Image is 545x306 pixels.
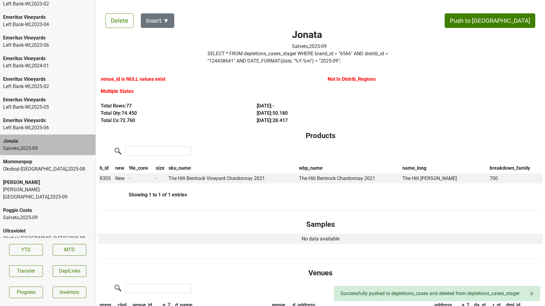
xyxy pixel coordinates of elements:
[3,117,92,124] div: Emeritus Vineyards
[3,0,92,8] div: Left Bank-WI , 2023 - 02
[167,173,297,184] td: The Hilt Bentrock Vineyard Chardonnay 2021
[53,265,86,277] button: DeplLinks
[257,110,399,117] div: [DATE] : 50.180
[114,163,128,173] th: new: activate to sort column ascending
[9,265,43,277] button: Transfer
[488,173,543,184] td: 700
[154,173,167,184] td: -
[297,173,401,184] td: The Hilt Bentrock Chardonnay 2021
[3,42,92,49] div: Left Bank-WI , 2023 - 06
[154,163,167,173] th: size: activate to sort column ascending
[3,186,92,201] div: [PERSON_NAME]-[GEOGRAPHIC_DATA] , 2025 - 09
[101,76,165,83] label: venue_id is NULL values exist
[3,138,92,145] div: Jonata
[207,50,411,65] label: Click to copy query
[128,163,154,173] th: 9le_conv: activate to sort column ascending
[3,55,92,62] div: Emeritus Vineyards
[3,235,92,242] div: Okoboji-[GEOGRAPHIC_DATA] , 2025 - 08
[3,207,92,214] div: Poggio Costa
[3,214,92,221] div: Salveto , 2025 - 09
[103,131,538,140] h4: Products
[3,76,92,83] div: Emeritus Vineyards
[100,175,111,181] span: 8305
[445,13,535,28] button: Push to [GEOGRAPHIC_DATA]
[3,83,92,90] div: Left Bank-WI , 2025 - 02
[98,163,114,173] th: b_id: activate to sort column descending
[128,173,154,184] td: -
[401,173,488,184] td: The Hilt [PERSON_NAME]
[3,124,92,131] div: Left Bank-WI , 2025 - 06
[103,220,538,229] h4: Samples
[3,158,92,165] div: Mommenpop
[101,110,243,117] div: Total Qty: 74.450
[3,96,92,104] div: Emeritus Vineyards
[257,117,399,124] div: [DATE] : 28.417
[401,163,488,173] th: name_long: activate to sort column ascending
[530,289,534,298] span: ×
[141,13,174,28] button: Insert ▼
[167,163,297,173] th: sku_name: activate to sort column ascending
[114,173,128,184] td: New
[3,62,92,70] div: Left Bank-WI , 2024 - 01
[328,76,376,83] label: Not In Distrib_Regions
[9,244,43,256] a: YTD
[257,102,399,110] div: [DATE] : -
[106,13,134,28] button: Delete
[9,287,43,298] a: Progress
[3,227,92,235] div: Ultraviolet
[488,163,543,173] th: breakdown_family: activate to sort column ascending
[292,43,327,50] div: Salveto , 2025 - 09
[3,165,92,173] div: Okoboji-[GEOGRAPHIC_DATA] , 2025 - 08
[3,14,92,21] div: Emeritus Vineyards
[3,179,92,186] div: [PERSON_NAME]
[53,244,86,256] a: MTD
[98,192,187,198] div: Showing 1 to 1 of 1 entries
[98,234,543,244] td: No data available
[3,21,92,28] div: Left Bank-WI , 2023 - 04
[3,34,92,42] div: Emeritus Vineyards
[53,287,86,298] a: Inventory
[3,104,92,111] div: Left Bank-WI , 2025 - 05
[101,102,243,110] div: Total Rows: 77
[103,269,538,277] h4: Venues
[297,163,401,173] th: wbp_name: activate to sort column ascending
[101,117,243,124] div: Total Cs: 72.760
[101,88,134,95] label: Multiple States
[292,29,327,40] h2: Jonata
[334,286,540,301] div: Successfully pushed to depletions_cases and deleted from depletions_cases_stager.
[3,145,92,152] div: Salveto , 2025 - 09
